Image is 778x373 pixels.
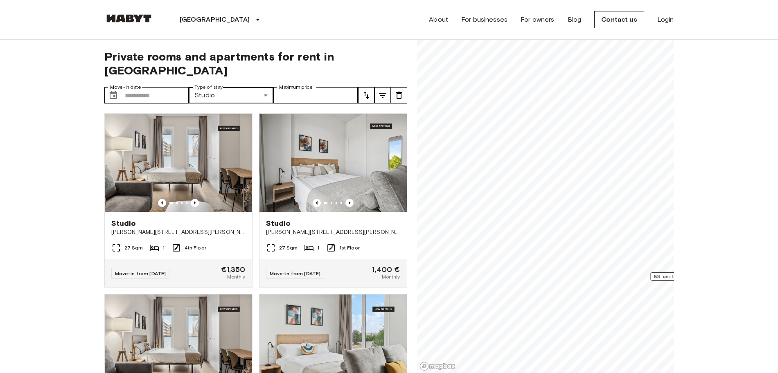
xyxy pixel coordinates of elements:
font: For businesses [461,16,507,23]
button: Previous image [345,199,354,207]
font: 1 [317,245,319,251]
a: Mapbox logo [419,362,456,371]
button: Previous image [158,199,166,207]
font: About [429,16,448,23]
font: Sqm [286,245,298,251]
button: Previous image [313,199,321,207]
a: Login [657,15,674,25]
font: 27 [279,245,285,251]
font: Move-in from [DATE] [270,270,321,276]
button: tune [391,87,407,103]
font: 4th Floor [185,245,206,251]
font: Move-in from [DATE] [115,270,166,276]
font: Contact us [601,16,637,23]
font: Type of stay [194,84,223,90]
font: Blog [568,16,582,23]
font: Private rooms and apartments for rent in [GEOGRAPHIC_DATA] [104,49,335,77]
font: Studio [194,91,215,99]
a: Marketing picture of unit ES-15-102-135-001Previous imagePrevious imageStudio[PERSON_NAME][STREET... [259,113,407,288]
font: [PERSON_NAME][STREET_ADDRESS][PERSON_NAME][PERSON_NAME] [111,229,298,236]
font: Monthly [227,274,245,280]
font: Studio [111,219,136,228]
font: Login [657,16,674,23]
a: Blog [568,15,582,25]
a: Marketing picture of unit ES-15-102-424-001Previous imagePrevious imageStudio[PERSON_NAME][STREET... [104,113,253,288]
font: 27 [124,245,131,251]
font: Studio [266,219,291,228]
font: €1,350 [221,265,246,274]
img: Marketing picture of unit ES-15-102-135-001 [259,114,407,212]
button: tune [358,87,374,103]
font: Sqm [132,245,143,251]
font: For owners [521,16,555,23]
div: Map marker [650,272,713,285]
span: 83 units from €1200 [654,273,710,280]
a: Contact us [594,11,644,28]
font: Monthly [382,274,400,280]
font: Maximum price [279,84,313,90]
img: Marketing picture of unit ES-15-102-424-001 [105,114,252,212]
font: Move-in date [110,84,141,90]
img: Habyt [104,14,153,22]
font: 1 [162,245,165,251]
a: For owners [521,15,555,25]
font: [PERSON_NAME][STREET_ADDRESS][PERSON_NAME][PERSON_NAME] [266,229,453,236]
a: About [429,15,448,25]
button: Previous image [191,199,199,207]
font: 1,400 € [372,265,400,274]
button: tune [374,87,391,103]
a: For businesses [461,15,507,25]
button: Choose date [105,87,122,103]
font: 1st Floor [339,245,360,251]
font: [GEOGRAPHIC_DATA] [180,16,250,23]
